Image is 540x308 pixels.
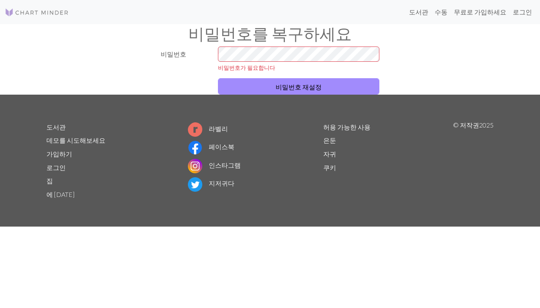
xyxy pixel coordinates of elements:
a: 라벨리 [188,125,228,132]
a: 수동 [431,4,451,20]
img: 페이스북 로고 [188,140,202,155]
a: 지저귀다 [188,179,234,187]
a: 은둔 [323,136,336,144]
img: 심벌 마크 [5,8,69,17]
font: 로그인 [513,8,532,16]
a: 데모를 시도해보세요 [46,136,105,144]
a: 무료로 가입하세요 [451,4,510,20]
a: 로그인 [46,164,66,171]
font: © 저작권 [453,121,479,129]
a: 쿠키 [323,164,336,171]
font: 비밀번호 재설정 [276,83,322,91]
font: 비밀번호 [161,50,186,58]
font: 비밀번호를 복구하세요 [188,24,352,43]
img: 라벨리 로고 [188,122,202,137]
font: 수동 [435,8,447,16]
font: 비밀번호가 필요합니다 [218,64,275,71]
a: 집 [46,177,53,184]
img: 인스타그램 로고 [188,159,202,173]
a: 도서관 [406,4,431,20]
font: 인스타그램 [209,161,241,169]
a: 가입하기 [46,150,72,158]
font: 무료로 가입하세요 [454,8,506,16]
font: 2025 [479,121,494,129]
a: 에 [DATE] [46,190,75,198]
font: 라벨리 [209,125,228,132]
button: 비밀번호 재설정 [218,78,380,95]
a: 허용 가능한 사용 [323,123,371,131]
a: 도서관 [46,123,66,131]
font: 페이스북 [209,143,234,150]
font: 도서관 [409,8,428,16]
a: 페이스북 [188,143,234,150]
a: 로그인 [510,4,535,20]
a: 인스타그램 [188,161,241,169]
a: 자귀 [323,150,336,158]
img: 트위터 로고 [188,177,202,192]
font: 지저귀다 [209,179,234,187]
